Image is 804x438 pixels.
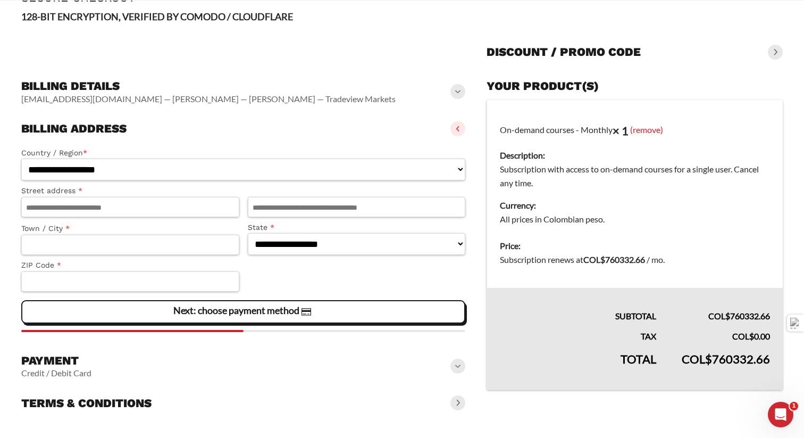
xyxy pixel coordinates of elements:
[487,288,669,323] th: Subtotal
[500,254,665,265] span: Subscription renews at .
[732,331,770,341] bdi: 0.00
[790,402,798,410] span: 1
[682,352,712,366] span: COL$
[583,254,645,265] bdi: 760332.66
[500,148,770,162] dt: Description:
[583,254,605,265] span: COL$
[708,311,770,321] bdi: 760332.66
[487,343,669,390] th: Total
[21,300,465,324] vaadin-button: Next: choose payment method
[682,352,770,366] bdi: 760332.66
[21,185,239,197] label: Street address
[500,199,770,212] dt: Currency:
[21,79,396,94] h3: Billing details
[768,402,793,427] iframe: Intercom live chat
[487,45,641,60] h3: Discount / promo code
[613,123,629,138] strong: × 1
[21,121,127,136] h3: Billing address
[708,311,730,321] span: COL$
[21,353,91,368] h3: Payment
[630,124,663,134] a: (remove)
[500,239,770,253] dt: Price:
[21,147,465,159] label: Country / Region
[21,396,152,411] h3: Terms & conditions
[21,259,239,271] label: ZIP Code
[732,331,754,341] span: COL$
[21,11,293,22] strong: 128-BIT ENCRYPTION, VERIFIED BY COMODO / CLOUDFLARE
[487,100,783,233] td: On-demand courses - Monthly
[21,368,91,378] vaadin-horizontal-layout: Credit / Debit Card
[21,94,396,104] vaadin-horizontal-layout: [EMAIL_ADDRESS][DOMAIN_NAME] — [PERSON_NAME] — [PERSON_NAME] — Tradeview Markets
[500,212,770,226] dd: All prices in Colombian peso.
[500,162,770,190] dd: Subscription with access to on-demand courses for a single user. Cancel any time.
[487,323,669,343] th: Tax
[248,221,466,234] label: State
[21,222,239,235] label: Town / City
[647,254,663,265] span: / mo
